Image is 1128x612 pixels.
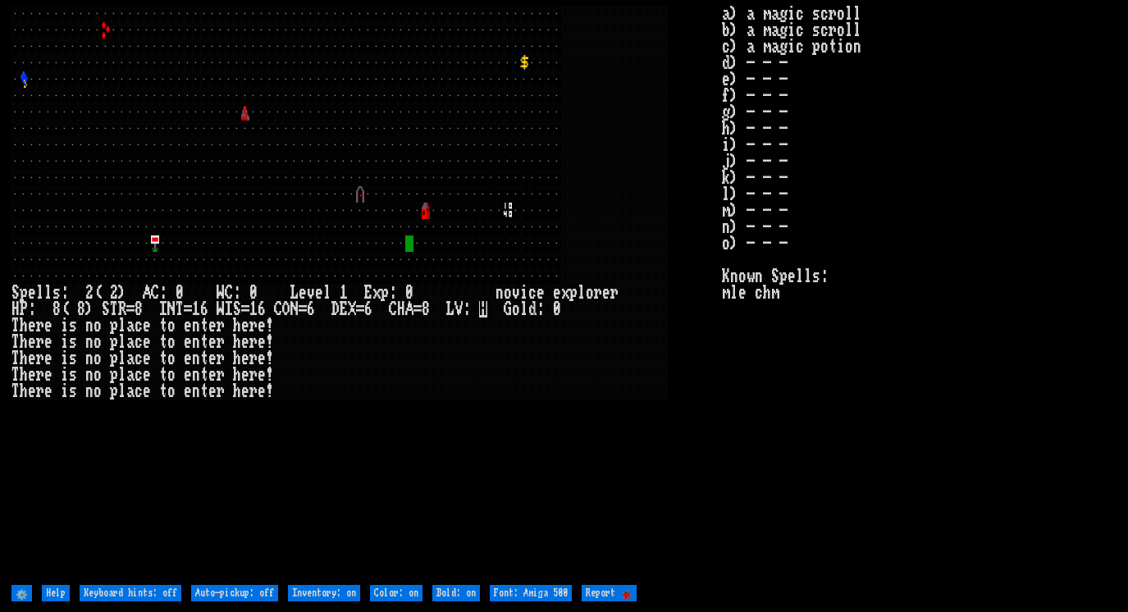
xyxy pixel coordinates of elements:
div: W [217,285,225,301]
div: i [520,285,528,301]
div: o [167,383,176,400]
div: : [389,285,397,301]
div: a [126,317,135,334]
div: r [217,367,225,383]
div: : [537,301,545,317]
div: n [85,350,94,367]
div: h [20,317,28,334]
div: C [225,285,233,301]
div: T [11,350,20,367]
div: n [85,383,94,400]
div: h [233,334,241,350]
div: o [94,350,102,367]
div: l [44,285,53,301]
div: e [241,383,249,400]
div: r [610,285,619,301]
div: r [36,334,44,350]
div: ! [266,317,274,334]
div: i [61,350,69,367]
div: l [118,367,126,383]
div: T [11,317,20,334]
div: : [159,285,167,301]
div: O [282,301,290,317]
div: e [44,334,53,350]
div: T [11,334,20,350]
div: a [126,383,135,400]
div: c [135,317,143,334]
div: o [94,317,102,334]
div: h [233,317,241,334]
div: 6 [307,301,315,317]
div: s [69,334,77,350]
div: ( [61,301,69,317]
div: r [249,317,258,334]
div: n [192,334,200,350]
div: ( [94,285,102,301]
div: t [200,383,208,400]
div: t [159,383,167,400]
div: H [397,301,405,317]
div: o [167,334,176,350]
div: l [118,350,126,367]
div: : [28,301,36,317]
div: = [299,301,307,317]
div: s [69,383,77,400]
div: n [85,334,94,350]
div: r [36,383,44,400]
div: l [520,301,528,317]
div: e [184,383,192,400]
div: = [241,301,249,317]
div: 1 [249,301,258,317]
div: e [258,383,266,400]
div: S [102,301,110,317]
input: Inventory: on [288,585,360,601]
input: Help [42,585,70,601]
mark: H [479,301,487,317]
div: e [44,383,53,400]
div: p [569,285,578,301]
div: l [118,334,126,350]
div: L [446,301,454,317]
div: G [504,301,512,317]
div: 0 [249,285,258,301]
div: C [389,301,397,317]
div: v [512,285,520,301]
div: = [126,301,135,317]
div: e [184,334,192,350]
div: e [28,317,36,334]
div: l [578,285,586,301]
div: o [586,285,594,301]
div: e [258,367,266,383]
div: ! [266,350,274,367]
div: e [44,317,53,334]
div: e [184,317,192,334]
div: e [184,350,192,367]
div: c [135,334,143,350]
div: e [299,285,307,301]
div: n [192,383,200,400]
div: t [159,334,167,350]
input: Font: Amiga 500 [490,585,572,601]
div: ! [266,383,274,400]
div: I [225,301,233,317]
div: 0 [176,285,184,301]
div: a [126,334,135,350]
div: = [184,301,192,317]
div: 8 [135,301,143,317]
div: o [167,350,176,367]
div: o [167,317,176,334]
div: s [53,285,61,301]
div: T [176,301,184,317]
div: e [258,350,266,367]
div: R [118,301,126,317]
div: 2 [110,285,118,301]
div: 2 [85,285,94,301]
div: t [159,350,167,367]
div: T [11,383,20,400]
div: e [258,317,266,334]
div: 8 [77,301,85,317]
div: ! [266,367,274,383]
div: D [331,301,340,317]
div: h [20,367,28,383]
div: p [110,334,118,350]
